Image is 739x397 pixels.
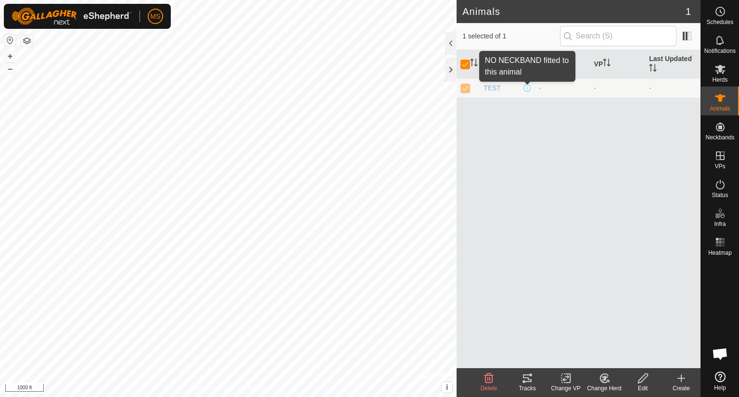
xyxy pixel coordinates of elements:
[470,60,478,68] p-sorticon: Activate to sort
[714,385,726,391] span: Help
[442,382,452,393] button: i
[701,368,739,395] a: Help
[712,77,727,83] span: Herds
[590,50,646,79] th: VP
[547,384,585,393] div: Change VP
[649,65,657,73] p-sorticon: Activate to sort
[585,384,624,393] div: Change Herd
[539,83,586,93] div: -
[649,84,651,92] span: -
[535,50,590,79] th: Herd
[4,63,16,74] button: –
[714,163,725,169] span: VPs
[560,26,676,46] input: Search (S)
[714,221,726,227] span: Infra
[151,12,161,22] span: MS
[481,385,497,392] span: Delete
[191,385,227,393] a: Privacy Policy
[4,50,16,62] button: +
[706,339,735,368] div: Open chat
[21,35,33,47] button: Map Layers
[686,4,691,19] span: 1
[508,384,547,393] div: Tracks
[238,385,266,393] a: Contact Us
[594,84,597,92] app-display-virtual-paddock-transition: -
[12,8,132,25] img: Gallagher Logo
[706,19,733,25] span: Schedules
[662,384,701,393] div: Create
[710,106,730,112] span: Animals
[704,48,736,54] span: Notifications
[506,60,514,68] p-sorticon: Activate to sort
[708,250,732,256] span: Heatmap
[603,60,611,68] p-sorticon: Activate to sort
[462,31,560,41] span: 1 selected of 1
[624,384,662,393] div: Edit
[462,6,686,17] h2: Animals
[712,192,728,198] span: Status
[446,383,448,391] span: i
[480,50,535,79] th: Animal
[705,135,734,140] span: Neckbands
[645,50,701,79] th: Last Updated
[484,83,501,93] span: TEST
[4,35,16,46] button: Reset Map
[554,60,562,68] p-sorticon: Activate to sort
